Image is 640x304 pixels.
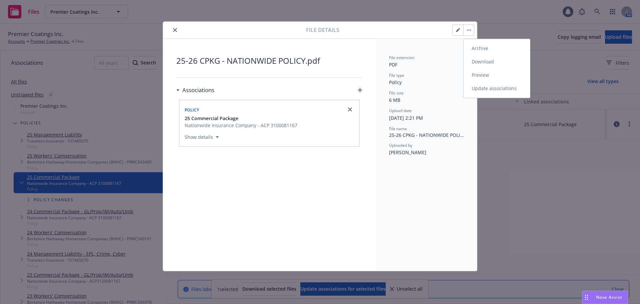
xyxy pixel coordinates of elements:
[185,107,199,113] span: Policy
[389,142,412,148] span: Uploaded by
[389,55,414,60] span: File extension
[176,86,214,94] div: Associations
[389,126,407,131] span: File name
[389,115,423,121] span: [DATE] 2:21 PM
[582,291,591,304] div: Drag to move
[389,131,464,138] span: 25-26 CPKG - NATIONWIDE POLICY.pdf
[346,105,354,113] a: close
[182,86,214,94] h3: Associations
[389,108,412,113] span: Upload date
[185,115,238,122] span: 25 Commercial Package
[389,90,404,96] span: File size
[582,291,628,304] button: Nova Assist
[185,115,297,122] button: 25 Commercial Package
[389,61,397,68] span: PDF
[176,55,362,67] span: 25-26 CPKG - NATIONWIDE POLICY.pdf
[389,79,402,85] span: Policy
[389,97,400,103] span: 6 MB
[185,122,297,129] span: Nationwide Insurance Company - ACP 3100081167
[171,26,179,34] button: close
[182,133,222,141] button: Show details
[389,149,426,156] span: [PERSON_NAME]
[596,294,622,300] span: Nova Assist
[389,72,404,78] span: File type
[306,26,339,34] span: File details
